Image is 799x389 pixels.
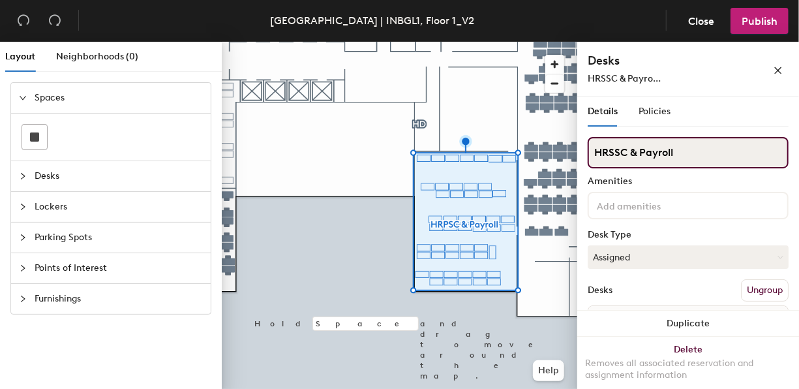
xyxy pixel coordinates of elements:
[35,253,203,283] span: Points of Interest
[10,8,37,34] button: Undo (⌘ + Z)
[588,245,789,269] button: Assigned
[741,279,789,302] button: Ungroup
[594,197,712,213] input: Add amenities
[588,52,731,69] h4: Desks
[19,295,27,303] span: collapsed
[774,66,783,75] span: close
[19,234,27,241] span: collapsed
[588,106,618,117] span: Details
[35,223,203,253] span: Parking Spots
[588,285,612,296] div: Desks
[42,8,68,34] button: Redo (⌘ + ⇧ + Z)
[588,176,789,187] div: Amenities
[533,360,564,381] button: Help
[688,15,714,27] span: Close
[35,192,203,222] span: Lockers
[585,358,791,381] div: Removes all associated reservation and assignment information
[17,14,30,27] span: undo
[677,8,725,34] button: Close
[591,307,631,331] span: Name
[5,51,35,62] span: Layout
[19,94,27,102] span: expanded
[731,8,789,34] button: Publish
[35,83,203,113] span: Spaces
[19,172,27,180] span: collapsed
[588,73,661,84] span: HRSSC & Payro...
[577,311,799,337] button: Duplicate
[35,284,203,314] span: Furnishings
[639,106,671,117] span: Policies
[588,230,789,240] div: Desk Type
[742,15,777,27] span: Publish
[19,203,27,211] span: collapsed
[56,51,138,62] span: Neighborhoods (0)
[271,12,475,29] div: [GEOGRAPHIC_DATA] | INBGL1, Floor 1_V2
[35,161,203,191] span: Desks
[19,264,27,272] span: collapsed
